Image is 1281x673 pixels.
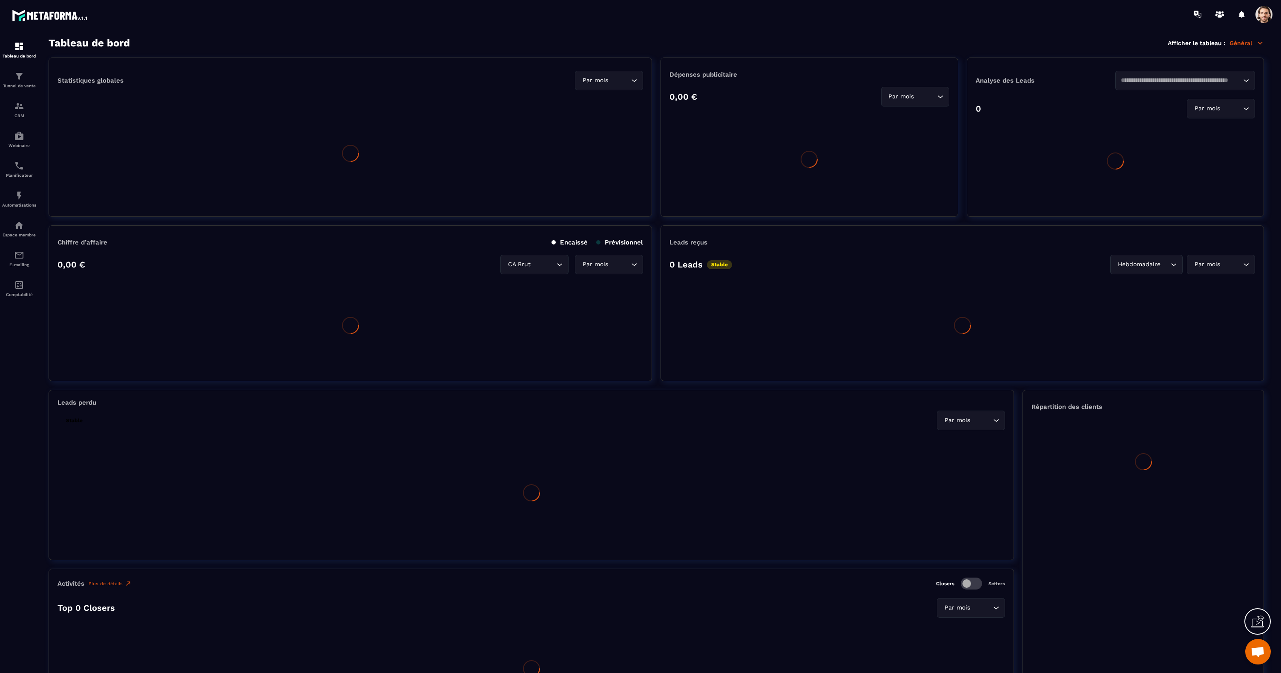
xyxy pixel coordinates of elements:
[14,41,24,52] img: formation
[2,214,36,244] a: automationsautomationsEspace membre
[14,131,24,141] img: automations
[610,260,629,269] input: Search for option
[988,581,1005,587] p: Setters
[937,598,1005,618] div: Search for option
[1031,403,1255,411] p: Répartition des clients
[14,161,24,171] img: scheduler
[1245,639,1271,664] a: Mở cuộc trò chuyện
[1187,99,1255,118] div: Search for option
[506,260,532,269] span: CA Brut
[2,154,36,184] a: schedulerschedulerPlanificateur
[575,255,643,274] div: Search for option
[1229,39,1264,47] p: Général
[125,580,132,587] img: narrow-up-right-o.6b7c60e2.svg
[12,8,89,23] img: logo
[580,76,610,85] span: Par mois
[1162,260,1169,269] input: Search for option
[2,65,36,95] a: formationformationTunnel de vente
[916,92,935,101] input: Search for option
[1121,76,1241,85] input: Search for option
[14,71,24,81] img: formation
[2,184,36,214] a: automationsautomationsAutomatisations
[532,260,554,269] input: Search for option
[57,603,115,613] p: Top 0 Closers
[2,273,36,303] a: accountantaccountantComptabilité
[887,92,916,101] span: Par mois
[1192,104,1222,113] span: Par mois
[2,143,36,148] p: Webinaire
[500,255,569,274] div: Search for option
[2,83,36,88] p: Tunnel de vente
[1222,260,1241,269] input: Search for option
[976,104,981,114] p: 0
[14,280,24,290] img: accountant
[669,71,949,78] p: Dépenses publicitaire
[2,35,36,65] a: formationformationTableau de bord
[1110,255,1183,274] div: Search for option
[1168,40,1225,46] p: Afficher le tableau :
[551,239,588,246] p: Encaissé
[596,239,643,246] p: Prévisionnel
[669,92,697,102] p: 0,00 €
[2,244,36,273] a: emailemailE-mailing
[14,220,24,230] img: automations
[2,262,36,267] p: E-mailing
[57,239,107,246] p: Chiffre d’affaire
[14,250,24,260] img: email
[1187,255,1255,274] div: Search for option
[2,292,36,297] p: Comptabilité
[1192,260,1222,269] span: Par mois
[976,77,1115,84] p: Analyse des Leads
[1115,71,1255,90] div: Search for option
[57,580,84,587] p: Activités
[2,54,36,58] p: Tableau de bord
[89,580,132,587] a: Plus de détails
[580,260,610,269] span: Par mois
[57,399,96,406] p: Leads perdu
[14,190,24,201] img: automations
[942,416,972,425] span: Par mois
[2,124,36,154] a: automationsautomationsWebinaire
[937,411,1005,430] div: Search for option
[1222,104,1241,113] input: Search for option
[942,603,972,613] span: Par mois
[2,113,36,118] p: CRM
[669,259,703,270] p: 0 Leads
[49,37,130,49] h3: Tableau de bord
[2,173,36,178] p: Planificateur
[14,101,24,111] img: formation
[972,416,991,425] input: Search for option
[57,77,124,84] p: Statistiques globales
[936,581,954,587] p: Closers
[707,260,732,269] p: Stable
[2,233,36,237] p: Espace membre
[881,87,949,106] div: Search for option
[669,239,707,246] p: Leads reçus
[610,76,629,85] input: Search for option
[2,95,36,124] a: formationformationCRM
[1116,260,1162,269] span: Hebdomadaire
[972,603,991,613] input: Search for option
[575,71,643,90] div: Search for option
[2,203,36,207] p: Automatisations
[62,416,87,425] p: Stable
[57,259,85,270] p: 0,00 €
